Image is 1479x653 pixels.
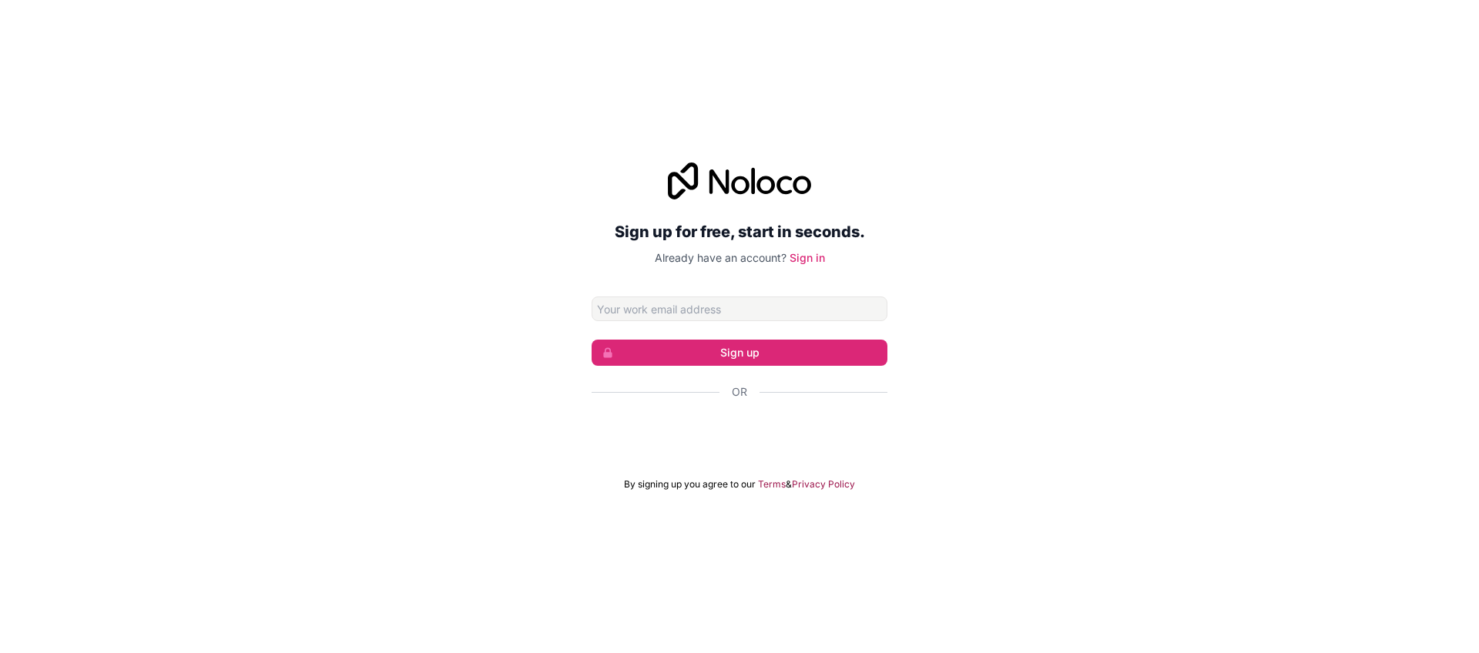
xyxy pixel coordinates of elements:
[584,417,895,450] iframe: Sign in with Google Button
[786,478,792,491] span: &
[792,478,855,491] a: Privacy Policy
[592,218,887,246] h2: Sign up for free, start in seconds.
[592,296,887,321] input: Email address
[732,384,747,400] span: Or
[655,251,786,264] span: Already have an account?
[624,478,756,491] span: By signing up you agree to our
[790,251,825,264] a: Sign in
[758,478,786,491] a: Terms
[592,340,887,366] button: Sign up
